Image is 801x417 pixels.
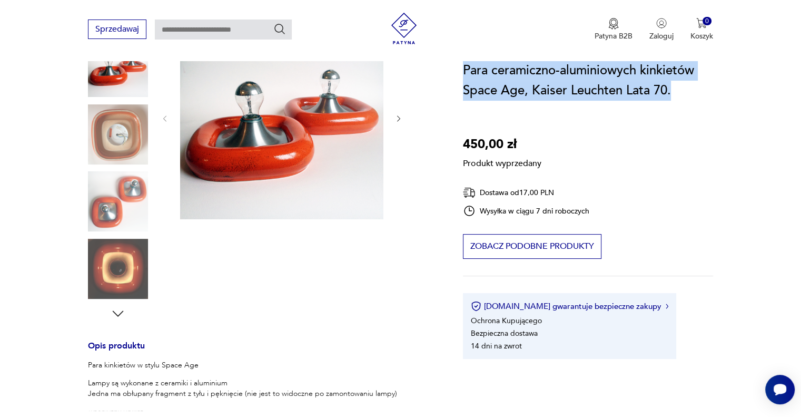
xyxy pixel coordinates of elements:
div: Dostawa od 17,00 PLN [463,186,589,199]
p: Zaloguj [649,31,674,41]
p: Absolutny unikat [88,406,397,417]
p: 450,00 zł [463,134,541,154]
h3: Opis produktu [88,343,438,360]
a: Ikona medaluPatyna B2B [595,18,632,41]
button: Zaloguj [649,18,674,41]
button: Patyna B2B [595,18,632,41]
img: Ikona certyfikatu [471,301,481,312]
button: [DOMAIN_NAME] gwarantuje bezpieczne zakupy [471,301,668,312]
li: 14 dni na zwrot [471,341,522,351]
p: Lampy są wykonane z ceramiki i aluminium Jedna ma obłupany fragment z tyłu i pęknięcie (nie jest ... [88,378,397,399]
button: 0Koszyk [690,18,713,41]
div: Wysyłka w ciągu 7 dni roboczych [463,205,589,217]
img: Ikona koszyka [696,18,707,28]
li: Bezpieczna dostawa [471,328,538,338]
button: Zobacz podobne produkty [463,234,601,259]
img: Ikona medalu [608,18,619,30]
img: Ikonka użytkownika [656,18,667,28]
h1: Para ceramiczno-aluminiowych kinkietów Space Age, Kaiser Leuchten Lata 70. [463,61,713,101]
p: Para kinkietów w stylu Space Age [88,360,397,371]
a: Sprzedawaj [88,26,146,34]
div: 0 [703,17,711,26]
button: Szukaj [273,23,286,35]
li: Ochrona Kupującego [471,316,542,326]
iframe: Smartsupp widget button [765,375,795,404]
img: Ikona strzałki w prawo [666,304,669,309]
img: Patyna - sklep z meblami i dekoracjami vintage [388,13,420,44]
img: Ikona dostawy [463,186,476,199]
p: Koszyk [690,31,713,41]
p: Produkt wyprzedany [463,154,541,169]
p: Patyna B2B [595,31,632,41]
button: Sprzedawaj [88,20,146,39]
